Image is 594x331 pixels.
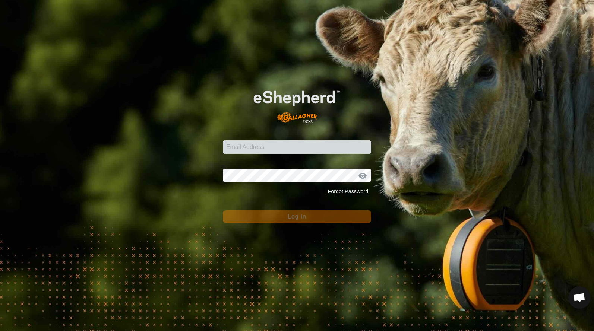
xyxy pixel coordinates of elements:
div: Open chat [568,286,591,309]
span: Log In [288,213,306,220]
a: Forgot Password [328,188,368,194]
img: E-shepherd Logo [238,78,357,129]
button: Log In [223,210,372,223]
input: Email Address [223,140,372,154]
